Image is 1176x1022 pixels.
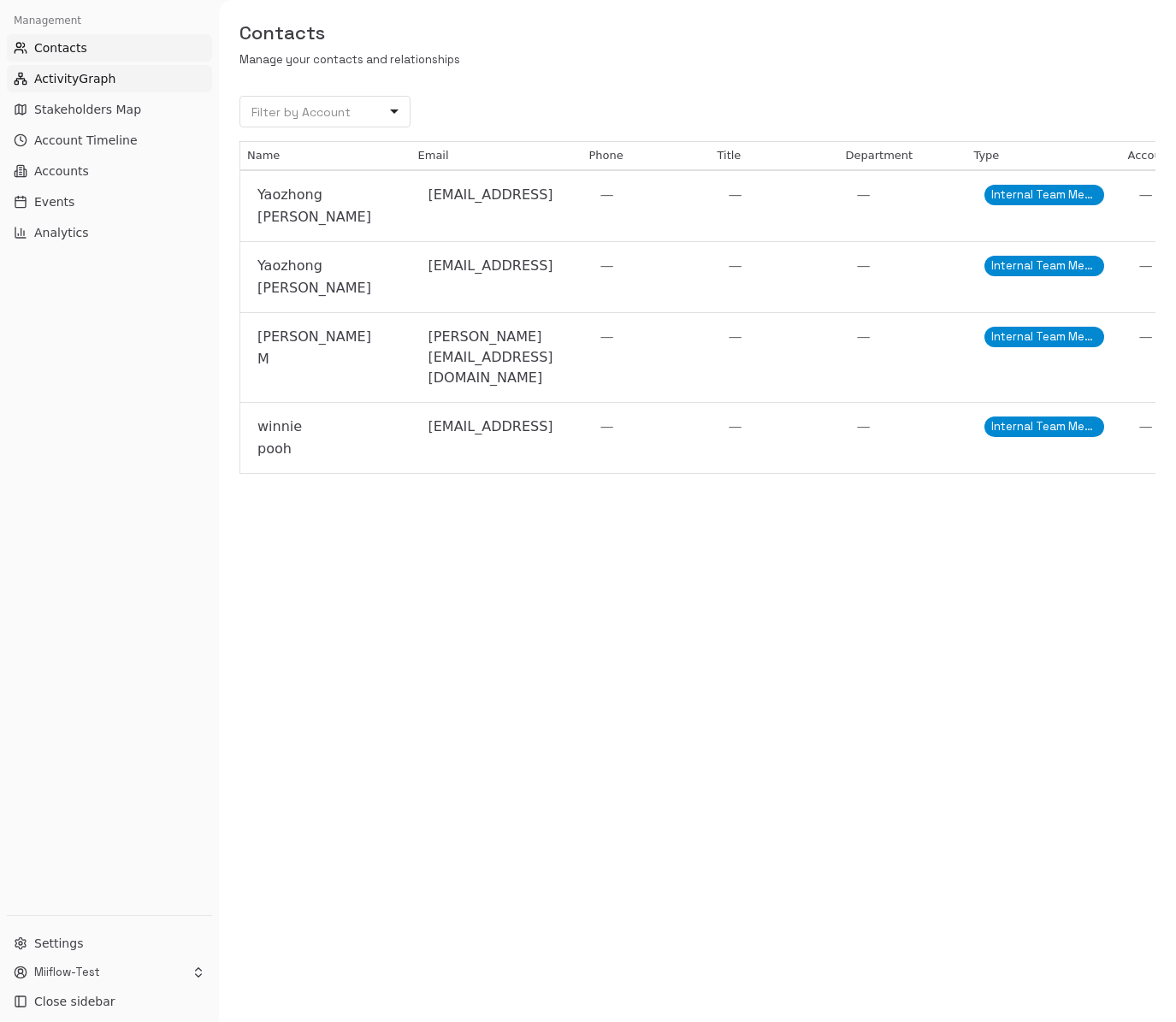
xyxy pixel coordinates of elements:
[34,193,74,210] span: Events
[600,257,613,274] span: —
[257,256,394,276] span: Yaozhong
[856,257,870,274] span: —
[34,965,100,981] p: Miiflow-Test
[257,327,394,347] span: [PERSON_NAME]
[984,186,1104,204] span: Internal Team Member
[257,278,394,298] span: [PERSON_NAME]
[7,960,212,984] button: Miiflow-Test
[1138,186,1152,203] span: —
[34,162,89,180] span: Accounts
[856,418,870,434] span: —
[7,7,212,34] div: Management
[428,256,565,276] div: [EMAIL_ADDRESS]
[34,224,89,241] span: Analytics
[428,416,565,437] div: [EMAIL_ADDRESS]
[600,328,613,345] span: —
[7,65,212,92] button: ActivityGraph
[418,147,576,164] div: Email
[7,219,212,246] button: Analytics
[856,328,870,345] span: —
[984,328,1104,346] span: Internal Team Member
[34,132,138,149] span: Account Timeline
[846,147,960,164] div: Department
[34,101,141,118] span: Stakeholders Map
[7,188,212,216] button: Events
[428,327,565,388] div: [PERSON_NAME][EMAIL_ADDRESS][DOMAIN_NAME]
[239,21,460,45] h5: Contacts
[589,147,704,164] div: Phone
[34,70,115,87] span: ActivityGraph
[7,930,212,957] button: Settings
[600,186,613,203] span: —
[974,147,1114,164] div: Type
[428,185,565,205] div: [EMAIL_ADDRESS]
[600,418,613,434] span: —
[7,96,212,123] button: Stakeholders Map
[728,328,742,345] span: —
[1138,418,1152,434] span: —
[856,186,870,203] span: —
[34,935,83,952] span: Settings
[257,349,394,369] span: M
[1138,257,1152,274] span: —
[7,127,212,154] button: Account Timeline
[7,988,212,1015] button: Close sidebar
[728,186,742,203] span: —
[728,418,742,434] span: —
[257,207,394,227] span: [PERSON_NAME]
[984,257,1104,275] span: Internal Team Member
[257,416,394,437] span: winnie
[7,34,212,62] button: Contacts
[984,418,1104,435] span: Internal Team Member
[247,147,405,164] div: Name
[7,157,212,185] button: Accounts
[257,185,394,205] span: Yaozhong
[34,39,87,56] span: Contacts
[34,993,115,1010] span: Close sidebar
[1138,328,1152,345] span: —
[257,439,394,459] span: pooh
[718,147,832,164] div: Title
[239,52,460,68] p: Manage your contacts and relationships
[728,257,742,274] span: —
